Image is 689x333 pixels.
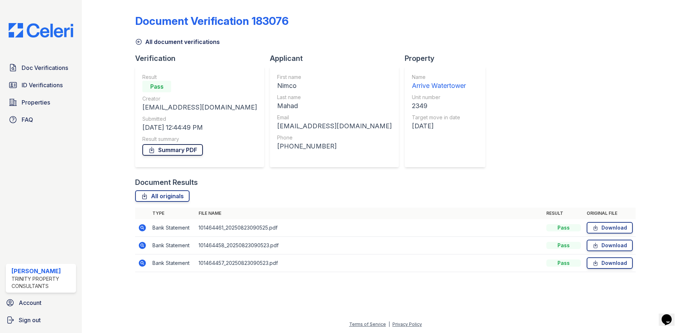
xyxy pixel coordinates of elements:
a: All originals [135,190,190,202]
div: Submitted [142,115,257,123]
div: Result [142,74,257,81]
div: [EMAIL_ADDRESS][DOMAIN_NAME] [277,121,392,131]
img: CE_Logo_Blue-a8612792a0a2168367f1c8372b55b34899dd931a85d93a1a3d3e32e68fde9ad4.png [3,23,79,37]
a: Download [587,240,633,251]
a: Name Arrive Watertower [412,74,466,91]
a: Doc Verifications [6,61,76,75]
div: Pass [142,81,171,92]
a: Privacy Policy [392,321,422,327]
div: 2349 [412,101,466,111]
div: [EMAIL_ADDRESS][DOMAIN_NAME] [142,102,257,112]
a: Download [587,257,633,269]
a: FAQ [6,112,76,127]
td: 101464458_20250823090523.pdf [196,237,543,254]
div: Mahad [277,101,392,111]
a: Properties [6,95,76,110]
div: Arrive Watertower [412,81,466,91]
th: File name [196,208,543,219]
td: Bank Statement [150,237,196,254]
span: Properties [22,98,50,107]
th: Original file [584,208,636,219]
div: Result summary [142,136,257,143]
span: Sign out [19,316,41,324]
div: [PERSON_NAME] [12,267,73,275]
div: Creator [142,95,257,102]
div: Phone [277,134,392,141]
a: Summary PDF [142,144,203,156]
td: Bank Statement [150,219,196,237]
div: [PHONE_NUMBER] [277,141,392,151]
td: 101464457_20250823090523.pdf [196,254,543,272]
div: First name [277,74,392,81]
span: ID Verifications [22,81,63,89]
a: Sign out [3,313,79,327]
div: Pass [546,242,581,249]
a: Terms of Service [349,321,386,327]
div: Document Results [135,177,198,187]
div: [DATE] 12:44:49 PM [142,123,257,133]
div: Applicant [270,53,405,63]
a: Account [3,296,79,310]
div: Target move in date [412,114,466,121]
div: Trinity Property Consultants [12,275,73,290]
div: Verification [135,53,270,63]
th: Type [150,208,196,219]
div: | [388,321,390,327]
a: ID Verifications [6,78,76,92]
div: Property [405,53,491,63]
a: Download [587,222,633,234]
iframe: chat widget [659,304,682,326]
th: Result [543,208,584,219]
div: [DATE] [412,121,466,131]
div: Pass [546,224,581,231]
td: Bank Statement [150,254,196,272]
div: Unit number [412,94,466,101]
div: Last name [277,94,392,101]
td: 101464461_20250823090525.pdf [196,219,543,237]
div: Email [277,114,392,121]
a: All document verifications [135,37,220,46]
div: Pass [546,259,581,267]
span: Account [19,298,41,307]
span: FAQ [22,115,33,124]
div: Document Verification 183076 [135,14,289,27]
div: Nimco [277,81,392,91]
div: Name [412,74,466,81]
span: Doc Verifications [22,63,68,72]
